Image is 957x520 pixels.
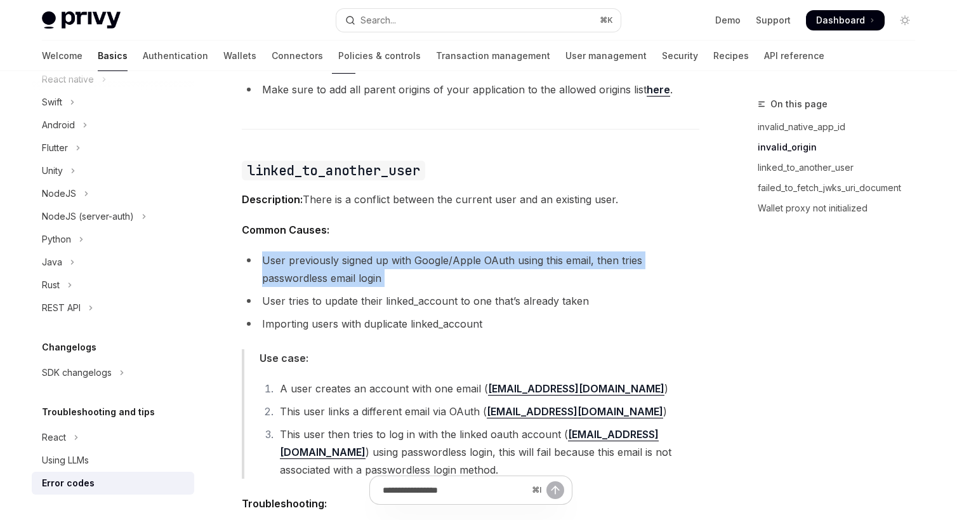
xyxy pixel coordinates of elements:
li: User tries to update their linked_account to one that’s already taken [242,292,699,310]
li: This user links a different email via OAuth ( ) [276,403,699,420]
div: NodeJS (server-auth) [42,209,134,224]
button: Toggle Unity section [32,159,194,182]
button: Toggle Python section [32,228,194,251]
button: Send message [546,481,564,499]
div: REST API [42,300,81,316]
button: Toggle Rust section [32,274,194,297]
strong: Description: [242,193,303,206]
a: Security [662,41,698,71]
div: Unity [42,163,63,178]
span: ⌘ K [600,15,613,25]
div: NodeJS [42,186,76,201]
a: Using LLMs [32,449,194,472]
a: User management [565,41,647,71]
div: Error codes [42,476,95,491]
button: Toggle SDK changelogs section [32,361,194,384]
li: Make sure to add all parent origins of your application to the allowed origins list . [242,81,699,98]
a: Authentication [143,41,208,71]
a: Wallets [223,41,256,71]
a: Error codes [32,472,194,495]
a: Connectors [272,41,323,71]
a: Demo [715,14,741,27]
div: SDK changelogs [42,365,112,380]
a: [EMAIL_ADDRESS][DOMAIN_NAME] [488,382,664,396]
a: [EMAIL_ADDRESS][DOMAIN_NAME] [280,428,659,459]
button: Toggle REST API section [32,297,194,319]
li: Importing users with duplicate linked_account [242,315,699,333]
h5: Changelogs [42,340,96,355]
li: A user creates an account with one email ( ) [276,380,699,397]
a: Dashboard [806,10,885,30]
div: Flutter [42,140,68,156]
button: Toggle NodeJS section [32,182,194,205]
span: On this page [770,97,828,112]
a: failed_to_fetch_jwks_uri_document [758,178,925,198]
a: invalid_native_app_id [758,117,925,137]
a: [EMAIL_ADDRESS][DOMAIN_NAME] [487,405,663,418]
li: User previously signed up with Google/Apple OAuth using this email, then tries passwordless email... [242,251,699,287]
a: Transaction management [436,41,550,71]
button: Toggle Flutter section [32,137,194,159]
div: Python [42,232,71,247]
a: Support [756,14,791,27]
button: Open search [336,9,621,32]
span: There is a conflict between the current user and an existing user. [242,190,699,208]
a: Wallet proxy not initialized [758,198,925,218]
div: Using LLMs [42,453,89,468]
button: Toggle Swift section [32,91,194,114]
div: Java [42,255,62,270]
a: here [647,83,670,97]
div: React [42,430,66,445]
strong: Use case: [260,352,308,364]
a: Recipes [713,41,749,71]
div: Search... [360,13,396,28]
a: invalid_origin [758,137,925,157]
button: Toggle Java section [32,251,194,274]
a: API reference [764,41,824,71]
div: Rust [42,277,60,293]
input: Ask a question... [383,476,527,504]
div: Android [42,117,75,133]
code: linked_to_another_user [242,161,425,180]
h5: Troubleshooting and tips [42,404,155,420]
a: linked_to_another_user [758,157,925,178]
strong: Common Causes: [242,223,329,236]
span: Dashboard [816,14,865,27]
div: Swift [42,95,62,110]
img: light logo [42,11,121,29]
button: Toggle React section [32,426,194,449]
a: Policies & controls [338,41,421,71]
button: Toggle Android section [32,114,194,137]
a: Basics [98,41,128,71]
button: Toggle dark mode [895,10,915,30]
li: This user then tries to log in with the linked oauth account ( ) using passwordless login, this w... [276,425,699,479]
a: Welcome [42,41,82,71]
button: Toggle NodeJS (server-auth) section [32,205,194,228]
